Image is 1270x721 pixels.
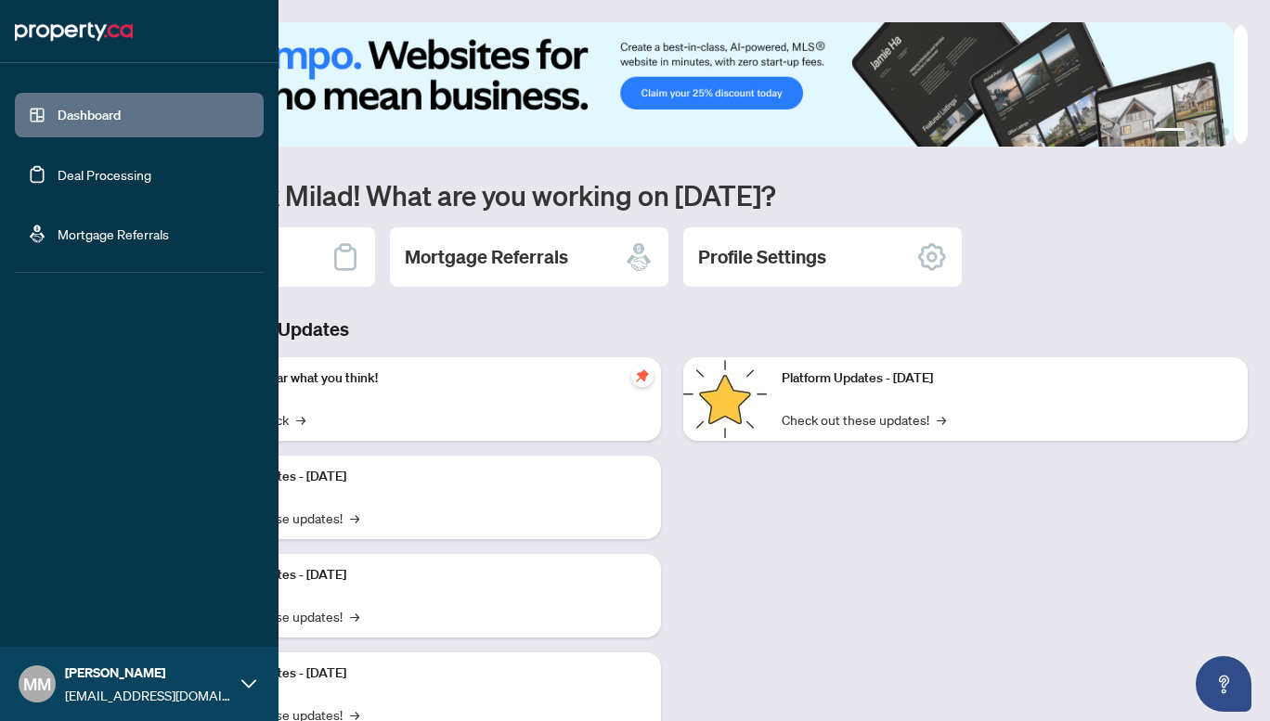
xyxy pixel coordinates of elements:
[15,17,133,46] img: logo
[58,166,151,183] a: Deal Processing
[782,368,1233,389] p: Platform Updates - [DATE]
[97,177,1248,212] h1: Welcome back Milad! What are you working on [DATE]?
[97,316,1248,342] h3: Brokerage & Industry Updates
[698,244,826,270] h2: Profile Settings
[937,409,946,430] span: →
[350,508,359,528] span: →
[58,107,121,123] a: Dashboard
[782,409,946,430] a: Check out these updates!→
[1192,128,1199,135] button: 2
[195,368,646,389] p: We want to hear what you think!
[195,467,646,487] p: Platform Updates - [DATE]
[405,244,568,270] h2: Mortgage Referrals
[65,663,232,683] span: [PERSON_NAME]
[1196,656,1251,712] button: Open asap
[683,357,767,441] img: Platform Updates - June 23, 2025
[195,565,646,586] p: Platform Updates - [DATE]
[195,663,646,684] p: Platform Updates - [DATE]
[58,225,169,242] a: Mortgage Referrals
[1207,128,1214,135] button: 3
[1155,128,1185,135] button: 1
[65,685,232,705] span: [EMAIL_ADDRESS][DOMAIN_NAME]
[350,606,359,626] span: →
[296,409,305,430] span: →
[1222,128,1229,135] button: 4
[23,671,51,697] span: MM
[97,22,1234,147] img: Slide 0
[631,365,654,387] span: pushpin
